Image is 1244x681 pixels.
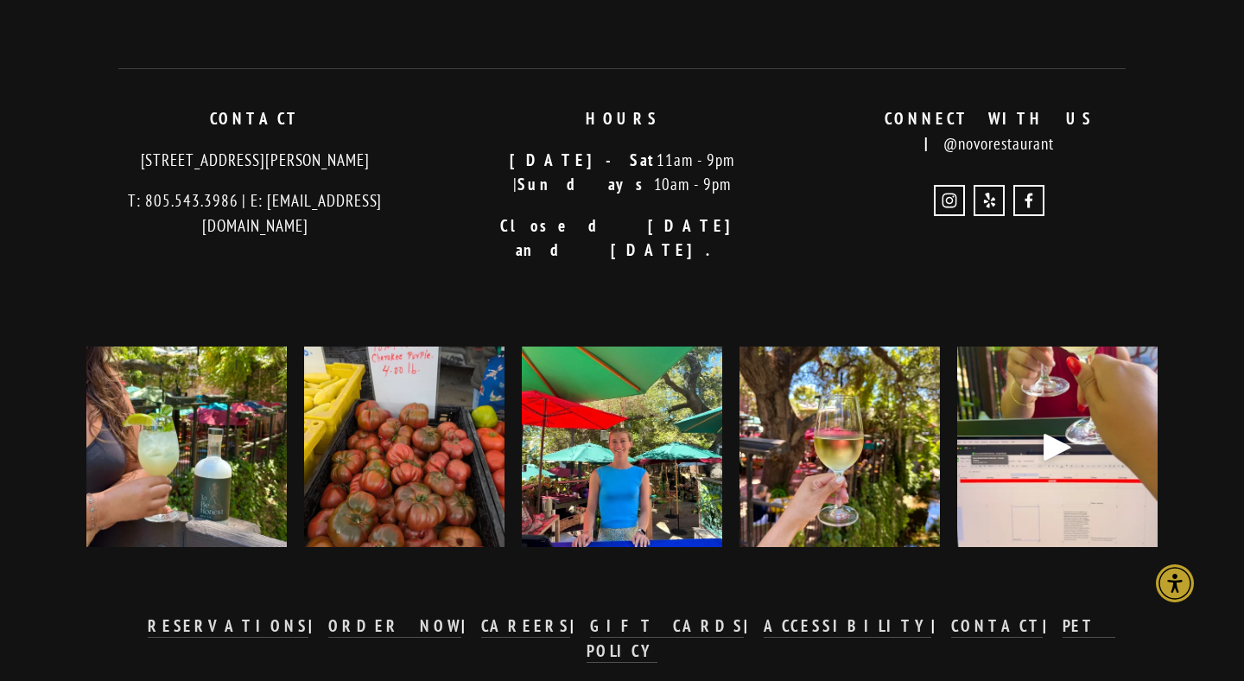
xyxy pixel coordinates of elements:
img: Our featured white wine, Lubanzi Chenin Blanc, is as vibrant as its story: born from adventure an... [739,321,940,572]
div: Play [1037,426,1078,468]
strong: | [308,615,328,636]
strong: RESERVATIONS [148,615,308,636]
strong: HOURS [586,108,658,129]
strong: Sundays [517,174,654,194]
strong: CONNECT WITH US | [885,108,1112,154]
strong: | [570,615,590,636]
strong: | [744,615,764,636]
div: Accessibility Menu [1156,564,1194,602]
strong: CONTACT [210,108,301,129]
a: ACCESSIBILITY [764,615,931,638]
a: RESERVATIONS [148,615,308,638]
p: [STREET_ADDRESS][PERSON_NAME] [86,148,424,173]
strong: | [1043,615,1063,636]
strong: | [931,615,951,636]
strong: ORDER NOW [328,615,461,636]
a: Yelp [974,185,1005,216]
a: CONTACT [951,615,1043,638]
strong: CONTACT [951,615,1043,636]
a: PET POLICY [587,615,1116,662]
p: T: 805.543.3986 | E: [EMAIL_ADDRESS][DOMAIN_NAME] [86,188,424,238]
img: Host Sam is staying cool under the umbrellas on this warm SLO day! ☀️ [522,321,722,572]
strong: CAREERS [481,615,571,636]
p: @novorestaurant [820,106,1158,156]
p: 11am - 9pm | 10am - 9pm [454,148,791,197]
strong: PET POLICY [587,615,1116,661]
a: Novo Restaurant and Lounge [1013,185,1044,216]
strong: GIFT CARDS [590,615,744,636]
img: Did you know that you can add SLO based @tobehonestbev's &quot;Focus&quot; CBD to any of our non-... [86,347,287,547]
a: CAREERS [481,615,571,638]
img: Cherokee Purple tomatoes, known for their deep, dusky-rose color and rich, complex, and sweet fla... [304,314,505,580]
a: ORDER NOW [328,615,461,638]
a: Instagram [934,185,965,216]
strong: Closed [DATE] and [DATE]. [500,215,763,261]
strong: ACCESSIBILITY [764,615,931,636]
strong: [DATE]-Sat [510,150,657,170]
strong: | [461,615,481,636]
a: GIFT CARDS [590,615,744,638]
